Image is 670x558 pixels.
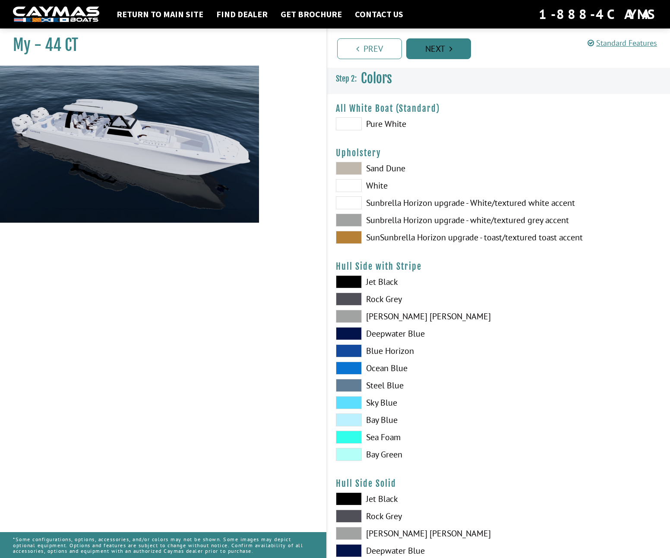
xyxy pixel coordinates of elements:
[13,35,305,55] h1: My - 44 CT
[336,117,490,130] label: Pure White
[336,478,661,489] h4: Hull Side Solid
[335,37,670,59] ul: Pagination
[336,379,490,392] label: Steel Blue
[336,448,490,461] label: Bay Green
[406,38,471,59] a: Next
[336,492,490,505] label: Jet Black
[336,261,661,272] h4: Hull Side with Stripe
[336,510,490,523] label: Rock Grey
[327,63,670,95] h3: Colors
[351,9,408,20] a: Contact Us
[336,275,490,288] label: Jet Black
[336,162,490,175] label: Sand Dune
[336,196,490,209] label: Sunbrella Horizon upgrade - White/textured white accent
[336,344,490,357] label: Blue Horizon
[539,5,657,24] div: 1-888-4CAYMAS
[336,148,661,158] h4: Upholstery
[336,231,490,244] label: SunSunbrella Horizon upgrade - toast/textured toast accent
[336,544,490,557] label: Deepwater Blue
[336,327,490,340] label: Deepwater Blue
[13,6,99,22] img: white-logo-c9c8dbefe5ff5ceceb0f0178aa75bf4bb51f6bca0971e226c86eb53dfe498488.png
[13,532,313,558] p: *Some configurations, options, accessories, and/or colors may not be shown. Some images may depic...
[336,396,490,409] label: Sky Blue
[588,38,657,48] a: Standard Features
[336,103,661,114] h4: All White Boat (Standard)
[337,38,402,59] a: Prev
[336,214,490,227] label: Sunbrella Horizon upgrade - white/textured grey accent
[336,179,490,192] label: White
[336,362,490,375] label: Ocean Blue
[276,9,346,20] a: Get Brochure
[112,9,208,20] a: Return to main site
[336,413,490,426] label: Bay Blue
[336,431,490,444] label: Sea Foam
[212,9,272,20] a: Find Dealer
[336,293,490,306] label: Rock Grey
[336,310,490,323] label: [PERSON_NAME] [PERSON_NAME]
[336,527,490,540] label: [PERSON_NAME] [PERSON_NAME]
